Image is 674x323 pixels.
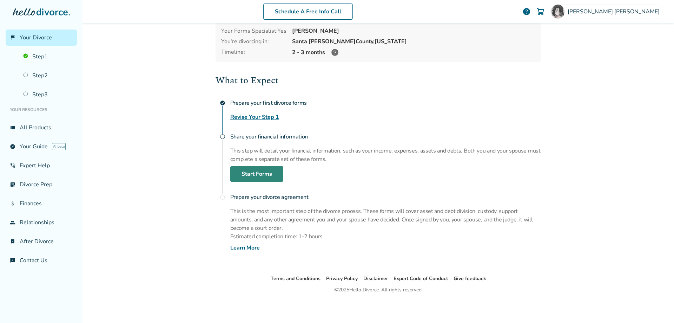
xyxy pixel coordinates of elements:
span: AI beta [52,143,66,150]
span: view_list [10,125,15,130]
img: Cart [536,7,545,16]
a: exploreYour GuideAI beta [6,138,77,155]
a: bookmark_checkAfter Divorce [6,233,77,250]
a: Learn More [230,244,260,252]
span: list_alt_check [10,182,15,187]
div: Your Forms Specialist: Yes [221,27,286,35]
a: help [522,7,531,16]
span: chat_info [10,258,15,263]
div: © 2025 Hello Divorce. All rights reserved. [334,286,423,294]
a: chat_infoContact Us [6,252,77,269]
a: phone_in_talkExpert Help [6,157,77,174]
a: list_alt_checkDivorce Prep [6,176,77,193]
p: Estimated completion time: 1-2 hours [230,232,541,241]
li: Give feedback [454,274,486,283]
h4: Share your financial information [230,130,541,144]
div: Santa [PERSON_NAME] County, [US_STATE] [292,38,536,45]
span: phone_in_talk [10,163,15,168]
div: 2 - 3 months [292,48,536,57]
h4: Prepare your first divorce forms [230,96,541,110]
a: attach_moneyFinances [6,195,77,212]
a: Expert Code of Conduct [394,275,448,282]
a: Step3 [19,86,77,103]
li: Your Resources [6,103,77,117]
span: radio_button_unchecked [220,194,225,200]
span: attach_money [10,201,15,206]
a: Terms and Conditions [271,275,321,282]
img: Ashley Campbell [551,5,565,19]
a: Privacy Policy [326,275,358,282]
span: check_circle [220,100,225,106]
span: [PERSON_NAME] [PERSON_NAME] [568,8,662,15]
a: Step1 [19,49,77,65]
p: This step will detail your financial information, such as your income, expenses, assets and debts... [230,147,541,163]
a: Start Forms [230,166,283,182]
h4: Prepare your divorce agreement [230,190,541,204]
iframe: Chat Widget [639,289,674,323]
a: Schedule A Free Info Call [263,4,353,20]
p: This is the most important step of the divorce process. These forms will cover asset and debt div... [230,207,541,232]
span: Your Divorce [20,34,52,41]
span: bookmark_check [10,239,15,244]
span: explore [10,144,15,149]
span: group [10,220,15,225]
a: Step2 [19,67,77,84]
h2: What to Expect [216,73,541,88]
span: radio_button_unchecked [220,134,225,140]
div: You're divorcing in: [221,38,286,45]
div: [PERSON_NAME] [292,27,536,35]
a: groupRelationships [6,214,77,231]
a: flag_2Your Divorce [6,30,77,46]
a: Revise Your Step 1 [230,113,279,121]
span: flag_2 [10,35,15,40]
div: Timeline: [221,48,286,57]
li: Disclaimer [363,274,388,283]
a: view_listAll Products [6,119,77,136]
